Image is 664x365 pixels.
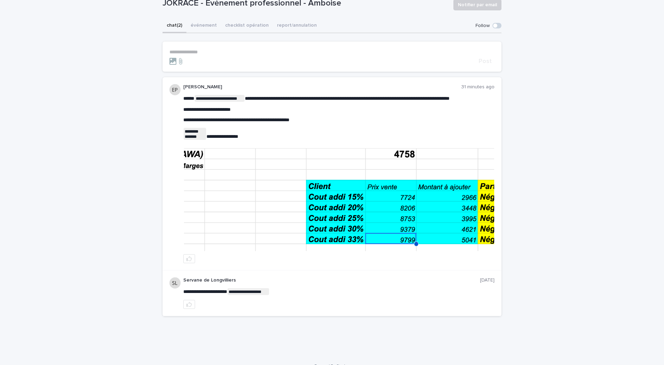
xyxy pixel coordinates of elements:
p: [PERSON_NAME] [183,84,461,90]
button: Post [476,58,495,64]
span: Post [479,58,492,64]
button: like this post [183,254,195,263]
span: Notifier par email [458,1,497,8]
button: chat (2) [163,19,186,33]
p: [DATE] [480,277,495,283]
p: Follow [476,23,490,29]
p: Servane de Longvilliers [183,277,480,283]
button: événement [186,19,221,33]
p: 31 minutes ago [461,84,495,90]
button: like this post [183,300,195,309]
button: checklist opération [221,19,273,33]
button: report/annulation [273,19,321,33]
